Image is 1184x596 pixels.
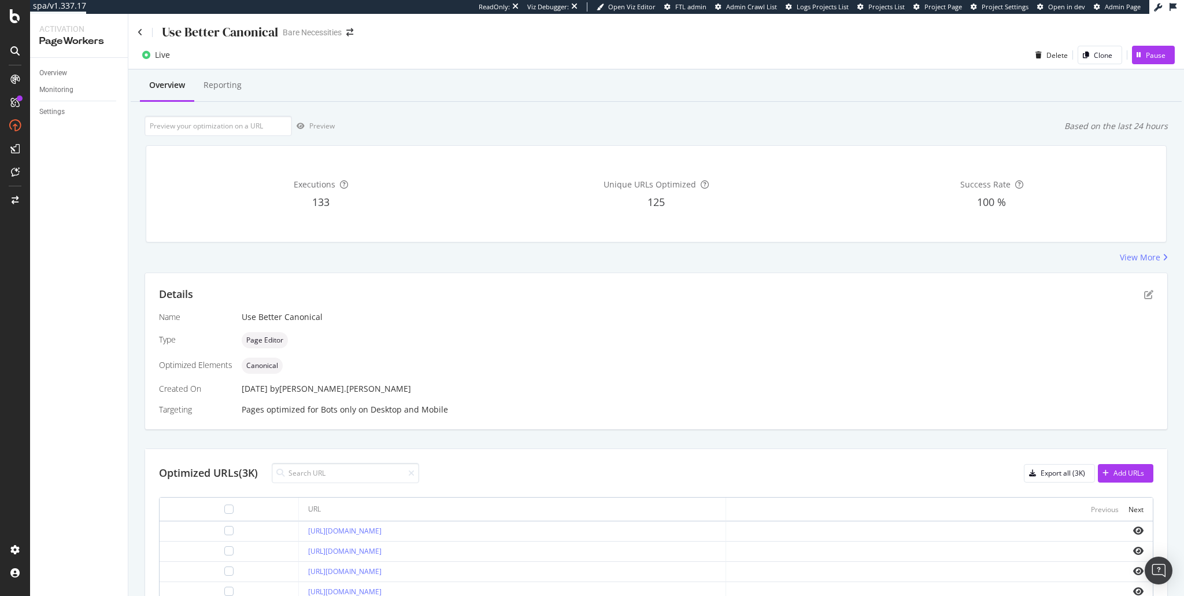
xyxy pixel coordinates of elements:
[292,117,335,135] button: Preview
[159,383,232,395] div: Created On
[39,67,67,79] div: Overview
[312,195,330,209] span: 133
[159,404,232,415] div: Targeting
[1091,502,1119,516] button: Previous
[1091,505,1119,514] div: Previous
[246,362,278,369] span: Canonical
[242,311,1153,323] div: Use Better Canonical
[1144,290,1153,299] div: pen-to-square
[1024,464,1095,483] button: Export all (3K)
[1046,50,1068,60] div: Delete
[308,546,382,556] a: [URL][DOMAIN_NAME]
[246,337,283,344] span: Page Editor
[308,566,382,576] a: [URL][DOMAIN_NAME]
[1133,566,1144,576] i: eye
[272,463,419,483] input: Search URL
[1064,120,1168,132] div: Based on the last 24 hours
[982,2,1028,11] span: Project Settings
[39,106,120,118] a: Settings
[308,526,382,536] a: [URL][DOMAIN_NAME]
[1132,46,1175,64] button: Pause
[1094,2,1141,12] a: Admin Page
[527,2,569,12] div: Viz Debugger:
[797,2,849,11] span: Logs Projects List
[270,383,411,395] div: by [PERSON_NAME].[PERSON_NAME]
[39,23,119,35] div: Activation
[242,358,283,374] div: neutral label
[149,79,185,91] div: Overview
[346,28,353,36] div: arrow-right-arrow-left
[294,179,335,190] span: Executions
[786,2,849,12] a: Logs Projects List
[309,121,335,131] div: Preview
[39,84,120,96] a: Monitoring
[1105,2,1141,11] span: Admin Page
[203,79,242,91] div: Reporting
[1078,46,1122,64] button: Clone
[155,49,170,61] div: Live
[647,195,665,209] span: 125
[715,2,777,12] a: Admin Crawl List
[1145,557,1172,584] div: Open Intercom Messenger
[39,67,120,79] a: Overview
[1037,2,1085,12] a: Open in dev
[1128,505,1144,514] div: Next
[321,404,356,415] div: Bots only
[604,179,696,190] span: Unique URLs Optimized
[371,404,448,415] div: Desktop and Mobile
[1041,468,1085,478] div: Export all (3K)
[913,2,962,12] a: Project Page
[977,195,1006,209] span: 100 %
[159,359,232,371] div: Optimized Elements
[1094,50,1112,60] div: Clone
[1048,2,1085,11] span: Open in dev
[283,27,342,38] div: Bare Necessities
[479,2,510,12] div: ReadOnly:
[1128,502,1144,516] button: Next
[597,2,656,12] a: Open Viz Editor
[138,28,143,36] a: Click to go back
[726,2,777,11] span: Admin Crawl List
[242,404,1153,415] div: Pages optimized for on
[159,466,258,481] div: Optimized URLs (3K)
[664,2,706,12] a: FTL admin
[1120,252,1160,263] div: View More
[1146,50,1165,60] div: Pause
[242,332,288,348] div: neutral label
[1133,546,1144,555] i: eye
[971,2,1028,12] a: Project Settings
[145,116,292,136] input: Preview your optimization on a URL
[39,35,119,48] div: PageWorkers
[159,287,193,302] div: Details
[162,23,278,41] div: Use Better Canonical
[1031,46,1068,64] button: Delete
[1133,526,1144,535] i: eye
[1120,252,1168,263] a: View More
[924,2,962,11] span: Project Page
[675,2,706,11] span: FTL admin
[39,84,73,96] div: Monitoring
[159,311,232,323] div: Name
[960,179,1011,190] span: Success Rate
[1098,464,1153,483] button: Add URLs
[868,2,905,11] span: Projects List
[308,504,321,514] div: URL
[608,2,656,11] span: Open Viz Editor
[857,2,905,12] a: Projects List
[39,106,65,118] div: Settings
[1133,587,1144,596] i: eye
[1113,468,1144,478] div: Add URLs
[159,334,232,345] div: Type
[242,383,1153,395] div: [DATE]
